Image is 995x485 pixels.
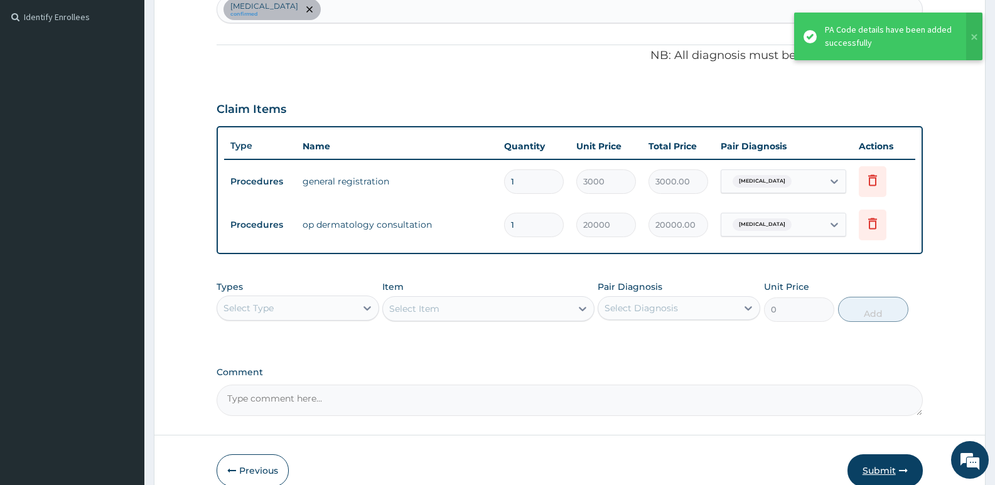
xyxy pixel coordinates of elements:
span: remove selection option [304,4,315,15]
label: Types [217,282,243,292]
p: [MEDICAL_DATA] [230,1,298,11]
td: op dermatology consultation [296,212,498,237]
button: Add [838,297,908,322]
span: [MEDICAL_DATA] [733,175,792,188]
div: PA Code details have been added successfully [825,23,954,50]
th: Name [296,134,498,159]
div: Select Type [223,302,274,314]
p: NB: All diagnosis must be linked to a claim item [217,48,923,64]
span: We're online! [73,158,173,285]
label: Pair Diagnosis [598,280,662,293]
th: Unit Price [570,134,642,159]
th: Total Price [642,134,714,159]
td: Procedures [224,213,296,237]
th: Actions [852,134,915,159]
span: [MEDICAL_DATA] [733,218,792,231]
img: d_794563401_company_1708531726252_794563401 [23,63,51,94]
div: Chat with us now [65,70,211,87]
label: Unit Price [764,280,809,293]
td: Procedures [224,170,296,193]
small: confirmed [230,11,298,18]
th: Pair Diagnosis [714,134,852,159]
td: general registration [296,169,498,194]
textarea: Type your message and hit 'Enter' [6,343,239,386]
th: Type [224,134,296,157]
th: Quantity [498,134,570,159]
div: Minimize live chat window [206,6,236,36]
h3: Claim Items [217,103,286,117]
label: Comment [217,367,923,378]
div: Select Diagnosis [605,302,678,314]
label: Item [382,280,404,293]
